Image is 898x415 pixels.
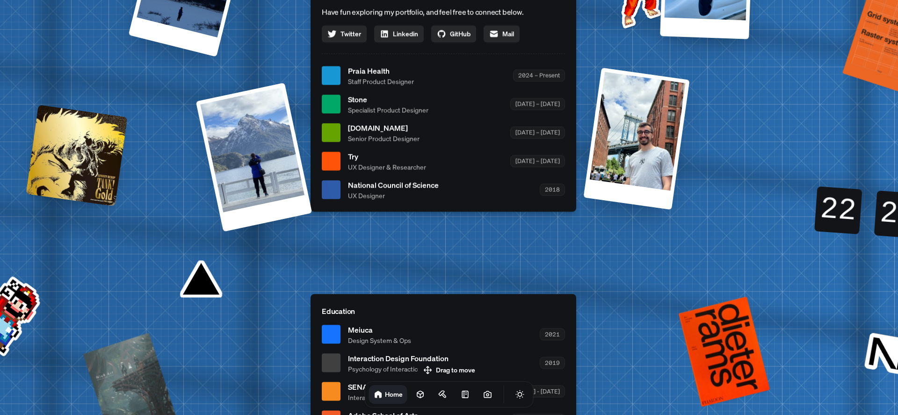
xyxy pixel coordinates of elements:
a: GitHub [431,25,476,42]
span: Twitter [340,29,361,39]
a: Mail [484,25,520,42]
a: Twitter [322,25,367,42]
span: Interaction Design [348,392,402,402]
div: [DATE] – [DATE] [510,98,565,110]
div: 2018 [540,184,565,196]
div: [DATE] – [DATE] [510,155,565,167]
span: GitHub [450,29,471,39]
span: Specialist Product Designer [348,105,428,115]
div: 2021 [540,328,565,340]
span: Interaction Design Foundation [348,352,449,364]
span: UX Designer [348,190,439,200]
span: Staff Product Designer [348,76,414,86]
div: [DATE] – [DATE] [510,127,565,138]
span: Design System & Ops [348,335,411,345]
a: Linkedin [374,25,424,42]
span: Linkedin [393,29,418,39]
p: Have fun exploring my portfolio, and feel free to connect below. [322,6,565,18]
span: Psychology of Interaction [348,364,449,373]
span: Mail [502,29,514,39]
div: 2019 [540,357,565,369]
p: Education [322,305,565,316]
div: 2024 – Present [513,70,565,81]
h1: Home [385,390,403,399]
button: Toggle Theme [511,385,529,404]
span: Praia Health [348,65,414,76]
span: Senior Product Designer [348,133,420,143]
span: National Council of Science [348,179,439,190]
span: UX Designer & Researcher [348,162,426,172]
span: Meiuca [348,324,411,335]
span: [DOMAIN_NAME] [348,122,420,133]
span: Try [348,151,426,162]
span: SENAC - BA [348,381,402,392]
span: Stone [348,94,428,105]
a: Home [369,385,407,404]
